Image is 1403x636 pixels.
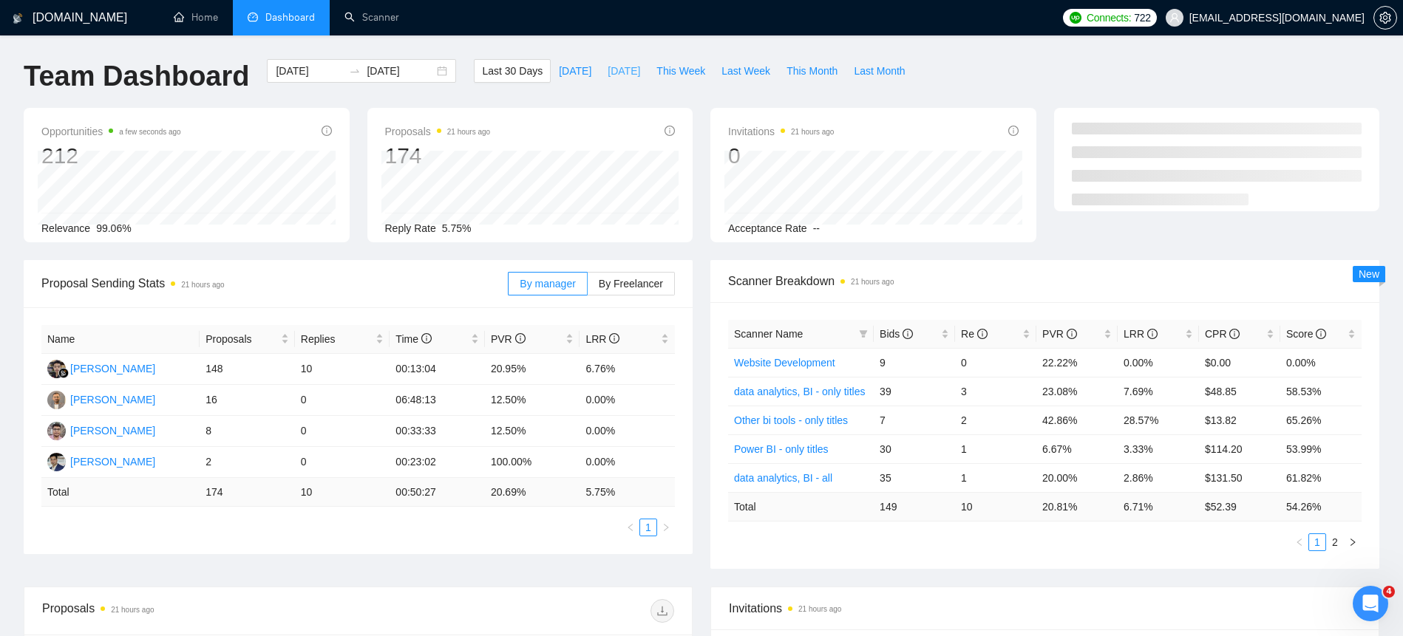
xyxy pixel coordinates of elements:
span: Time [395,333,431,345]
th: Replies [295,325,390,354]
time: a few seconds ago [119,128,180,136]
td: 149 [874,492,955,521]
span: left [626,523,635,532]
button: Last Month [846,59,913,83]
td: $0.00 [1199,348,1280,377]
td: 00:50:27 [390,478,485,507]
button: setting [1373,6,1397,30]
li: Next Page [657,519,675,536]
span: filter [859,329,868,338]
td: $ 52.39 [1199,492,1280,521]
td: 8 [200,416,295,447]
td: Total [41,478,200,507]
td: 06:48:13 [390,385,485,416]
img: upwork-logo.png [1070,12,1081,24]
span: [DATE] [559,63,591,79]
img: IA [47,360,66,378]
span: This Week [656,63,705,79]
td: 2 [955,406,1036,434]
a: data analytics, BI - all [734,472,832,484]
span: This Month [787,63,838,79]
a: IA[PERSON_NAME] [47,362,155,374]
button: [DATE] [599,59,648,83]
div: [PERSON_NAME] [70,360,155,377]
td: 3 [955,377,1036,406]
span: Last 30 Days [482,63,543,79]
span: right [1348,538,1357,547]
a: 1 [640,519,656,536]
td: 0 [295,416,390,447]
a: Power BI - only titles [734,443,829,455]
span: Score [1286,328,1326,340]
button: [DATE] [551,59,599,83]
td: 6.76% [580,354,675,385]
td: 0.00% [580,416,675,447]
div: Proposals [42,599,359,623]
button: Last Week [713,59,778,83]
td: 53.99% [1280,434,1362,463]
span: setting [1374,12,1396,24]
td: 65.26% [1280,406,1362,434]
td: 6.67% [1036,434,1118,463]
span: By Freelancer [599,278,663,290]
a: SK[PERSON_NAME] [47,393,155,405]
td: 58.53% [1280,377,1362,406]
time: 21 hours ago [851,278,894,286]
th: Proposals [200,325,295,354]
span: Dashboard [265,11,315,24]
td: 35 [874,463,955,492]
img: AU [47,453,66,471]
td: 0.00% [1118,348,1199,377]
a: Other bi tools - only titles [734,414,848,426]
td: 7 [874,406,955,434]
time: 21 hours ago [798,605,841,613]
span: info-circle [322,126,332,136]
a: setting [1373,12,1397,24]
time: 21 hours ago [181,281,224,289]
th: Name [41,325,200,354]
td: 5.75 % [580,478,675,507]
a: data analytics, BI - only titles [734,386,865,397]
time: 21 hours ago [447,128,490,136]
span: CPR [1205,328,1240,340]
span: Relevance [41,222,90,234]
span: Proposals [385,123,491,140]
span: info-circle [515,333,526,343]
td: 0.00% [580,385,675,416]
a: MS[PERSON_NAME] [47,424,155,436]
td: 148 [200,354,295,385]
td: 12.50% [485,385,580,416]
a: homeHome [174,11,218,24]
span: info-circle [1008,126,1019,136]
td: 10 [955,492,1036,521]
td: 2.86% [1118,463,1199,492]
span: info-circle [1229,329,1240,339]
td: $131.50 [1199,463,1280,492]
td: $114.20 [1199,434,1280,463]
li: 1 [1308,533,1326,551]
span: Invitations [728,123,834,140]
button: left [1291,533,1308,551]
span: info-circle [903,329,913,339]
td: 0.00% [580,447,675,478]
span: 4 [1383,586,1395,598]
li: 2 [1326,533,1344,551]
a: Website Development [734,357,835,369]
span: LRR [585,333,619,345]
span: Last Week [721,63,770,79]
span: [DATE] [608,63,640,79]
li: 1 [639,519,657,536]
td: 174 [200,478,295,507]
td: 1 [955,463,1036,492]
span: right [662,523,670,532]
td: 20.95% [485,354,580,385]
button: Last 30 Days [474,59,551,83]
td: 28.57% [1118,406,1199,434]
td: 10 [295,354,390,385]
span: Re [961,328,988,340]
td: 1 [955,434,1036,463]
td: 54.26 % [1280,492,1362,521]
td: 0.00% [1280,348,1362,377]
button: This Week [648,59,713,83]
span: filter [856,323,871,345]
